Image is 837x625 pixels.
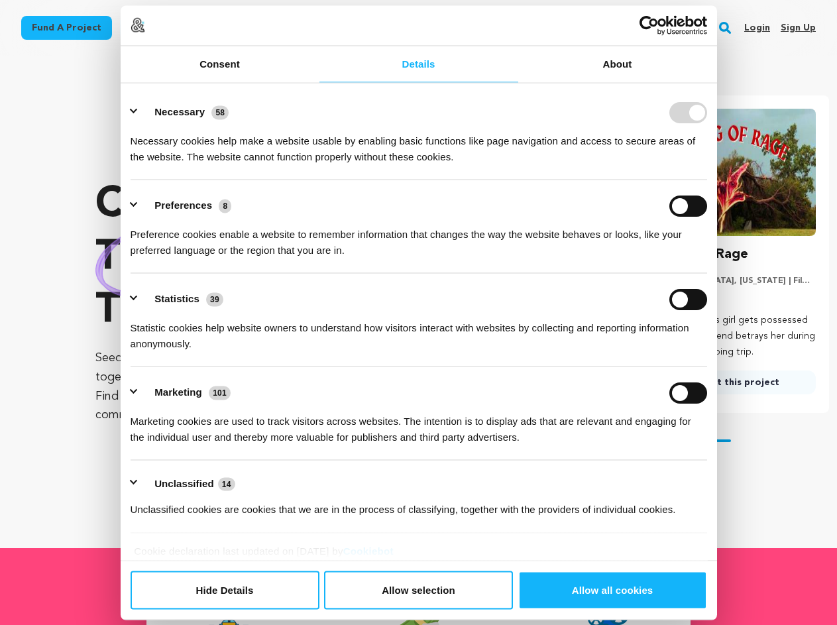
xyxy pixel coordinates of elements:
[645,292,816,302] p: Horror, Nature
[518,46,717,82] a: About
[131,382,239,403] button: Marketing (101)
[131,571,319,609] button: Hide Details
[95,179,383,338] p: Crowdfunding that .
[206,293,223,306] span: 39
[219,199,231,213] span: 8
[131,310,707,351] div: Statistic cookies help website owners to understand how visitors interact with websites by collec...
[319,46,518,82] a: Details
[131,475,243,492] button: Unclassified (14)
[131,492,707,518] div: Unclassified cookies are cookies that we are in the process of classifying, together with the pro...
[131,216,707,258] div: Preference cookies enable a website to remember information that changes the way the website beha...
[154,386,202,398] label: Marketing
[131,195,240,216] button: Preferences (8)
[645,276,816,286] p: [GEOGRAPHIC_DATA], [US_STATE] | Film Short
[131,18,145,32] img: logo
[95,218,251,298] img: hand sketched image
[131,403,707,445] div: Marketing cookies are used to track visitors across websites. The intention is to display ads tha...
[645,109,816,236] img: Coming of Rage image
[211,106,229,119] span: 58
[131,288,232,310] button: Statistics (39)
[154,293,199,304] label: Statistics
[124,543,713,569] div: Cookie declaration last updated on [DATE] by
[781,17,816,38] a: Sign up
[591,15,707,35] a: Usercentrics Cookiebot - opens in a new window
[324,571,513,609] button: Allow selection
[21,16,112,40] a: Fund a project
[154,199,212,211] label: Preferences
[209,386,231,400] span: 101
[645,370,816,394] a: Support this project
[343,545,394,556] a: Cookiebot
[744,17,770,38] a: Login
[131,123,707,164] div: Necessary cookies help make a website usable by enabling basic functions like page navigation and...
[121,46,319,82] a: Consent
[218,477,235,490] span: 14
[645,313,816,360] p: A shy indigenous girl gets possessed after her best friend betrays her during their annual campin...
[518,571,707,609] button: Allow all cookies
[131,101,237,123] button: Necessary (58)
[95,349,383,425] p: Seed&Spark is where creators and audiences work together to bring incredible new projects to life...
[154,106,205,117] label: Necessary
